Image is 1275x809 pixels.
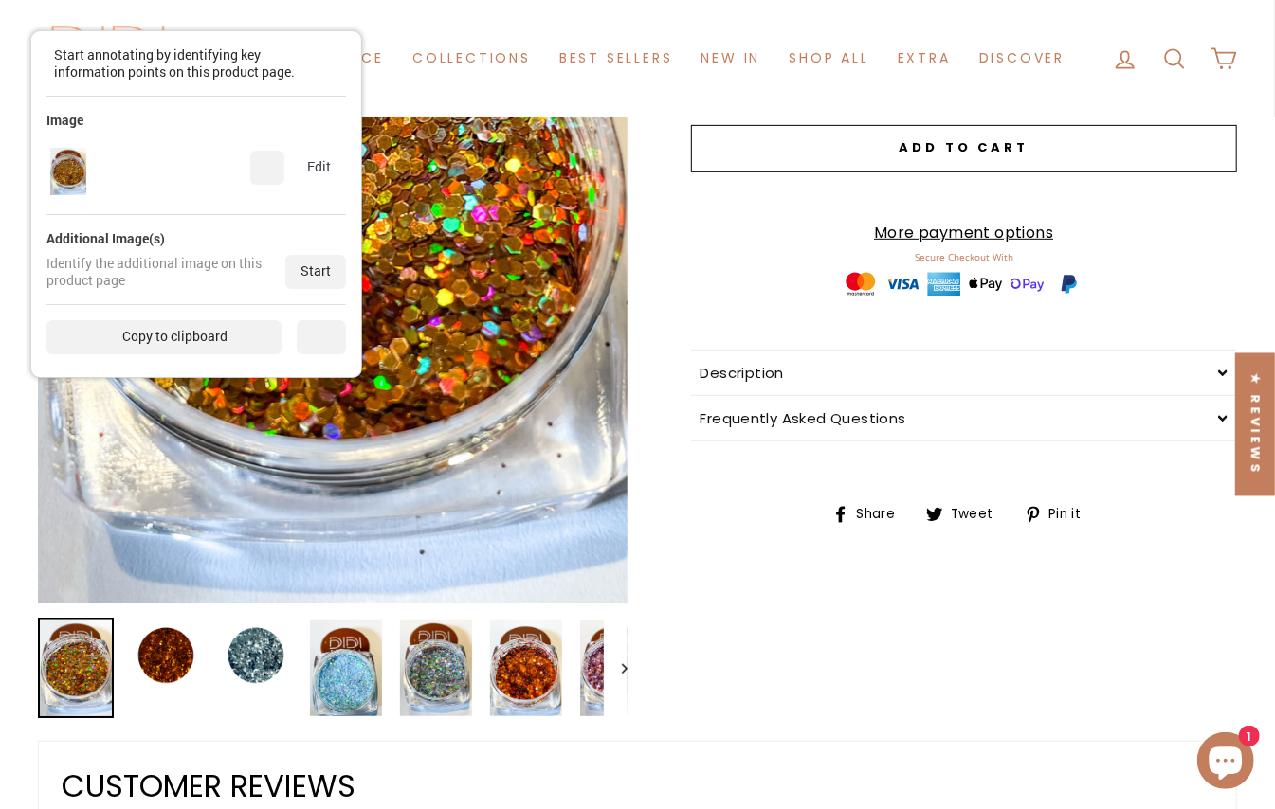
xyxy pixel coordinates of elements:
[62,764,1213,807] h2: Customer Reviews
[38,19,180,98] img: Didi Beauty Co.
[604,618,628,717] button: Next
[196,41,1079,76] ul: Primary
[687,41,775,76] a: New in
[1235,353,1275,496] div: Click to open Judge.me floating reviews tab
[1192,732,1260,794] inbox-online-store-chat: Shopify online store chat
[398,41,545,76] a: Collections
[54,46,319,81] div: Start annotating by identifying key information points on this product page.
[701,363,784,383] span: Description
[853,504,909,525] span: Share
[691,221,1238,245] a: More payment options
[50,148,86,195] img: image_655abc3e-e7b1-4d01-b6c6-a023aebecf03_1800x1800.jpg
[46,320,282,354] div: Copy to clipboard
[691,125,1238,172] button: Add to cart
[220,620,292,692] img: Chunky Glitter Singles
[130,620,202,692] img: Chunky Glitter Singles
[400,620,472,715] img: Chunky Glitter Singles
[580,620,652,715] img: Chunky Glitter Singles
[545,41,687,76] a: Best Sellers
[701,408,906,428] span: Frequently Asked Questions
[774,41,883,76] a: Shop All
[899,138,1029,156] span: Add to cart
[883,41,965,76] a: Extra
[490,620,562,715] img: Chunky Glitter Singles
[1046,504,1095,525] span: Pin it
[46,230,165,247] div: Additional Image(s)
[46,112,83,129] div: Image
[292,151,346,185] div: Edit
[285,255,346,289] div: Start
[310,620,382,715] img: Chunky Glitter Singles
[250,151,284,185] div: Delete
[46,255,285,289] div: Identify the additional image on this product page
[965,41,1079,76] a: Discover
[40,620,112,715] img: Chunky Glitter Singles
[948,504,1008,525] span: Tweet
[691,245,1238,315] iframe: trust-badges-widget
